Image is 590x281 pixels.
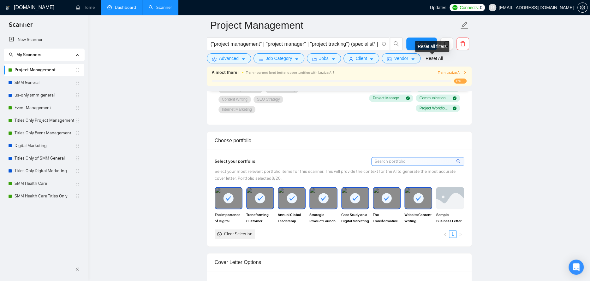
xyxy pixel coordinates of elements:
[480,4,482,11] span: 0
[257,97,280,102] span: SEO Strategy
[75,80,80,85] span: holder
[441,230,449,238] li: Previous Page
[4,102,84,114] li: Event Management
[4,127,84,139] li: Titles Only Event Management
[415,41,449,52] div: Reset all filters
[460,21,468,29] span: edit
[5,3,10,13] img: logo
[457,41,469,47] span: delete
[15,64,75,76] a: Project Management
[75,181,80,186] span: holder
[356,55,367,62] span: Client
[207,53,251,63] button: settingAdvancedcaret-down
[15,114,75,127] a: Titles Only Project Management
[577,3,587,13] button: setting
[4,33,84,46] li: New Scanner
[215,132,464,149] div: Choose portfolio
[76,5,95,10] a: homeHome
[246,70,334,75] span: Train now and land better opportunities with Laziza AI !
[458,232,462,236] span: right
[15,190,75,202] a: SMM Health Care Titles Only
[4,20,38,33] span: Scanner
[312,57,317,61] span: folder
[307,53,341,63] button: folderJobscaret-down
[253,53,304,63] button: barsJob Categorycaret-down
[456,38,469,50] button: delete
[212,57,217,61] span: setting
[456,230,464,238] li: Next Page
[452,5,457,10] img: upwork-logo.png
[219,55,239,62] span: Advanced
[426,55,443,62] a: Reset All
[390,41,402,47] span: search
[443,232,447,236] span: left
[75,156,80,161] span: holder
[309,212,337,224] span: Strategic Product Launch Management: Delivering Results
[9,52,41,57] span: My Scanners
[382,53,420,63] button: idcardVendorcaret-down
[319,55,329,62] span: Jobs
[15,139,75,152] a: Digital Marketing
[382,42,386,46] span: info-circle
[411,57,415,61] span: caret-down
[430,5,446,10] span: Updates
[369,57,374,61] span: caret-down
[222,107,252,112] span: Internet Marketing
[372,96,403,101] span: Project Management ( 54 %)
[266,55,292,62] span: Job Category
[224,231,253,237] div: Clear Selection
[15,102,75,114] a: Event Management
[15,152,75,165] a: Titles Only of SMM General
[416,40,427,48] span: Save
[15,165,75,177] a: Titles Only Digital Marketing
[4,177,84,190] li: SMM Health Care
[75,131,80,136] span: holder
[215,212,242,224] span: The Importance of Digital Marketing for Business
[107,5,136,10] a: dashboardDashboard
[373,212,401,224] span: The Transformative Power of AI in SEO Marketing
[295,57,299,61] span: caret-down
[419,106,450,111] span: Project Workflows ( 13 %)
[215,253,464,271] div: Cover Letter Options
[278,212,306,224] span: Annual Global Leadership Summit
[449,231,456,237] a: 1
[456,158,462,165] span: search
[463,71,467,74] span: right
[241,57,246,61] span: caret-down
[569,260,584,275] div: Open Intercom Messenger
[453,96,456,100] span: check-circle
[390,38,402,50] button: search
[341,212,369,224] span: Case Study on a Digital Marketing Projects
[16,52,41,57] span: My Scanners
[406,96,410,100] span: check-circle
[406,38,437,50] button: Save
[394,55,408,62] span: Vendor
[343,53,379,63] button: userClientcaret-down
[490,5,495,10] span: user
[75,143,80,148] span: holder
[438,70,467,76] button: Train Laziza AI
[436,187,464,209] img: portfolio thumbnail image
[460,4,479,11] span: Connects:
[449,230,456,238] li: 1
[387,57,391,61] span: idcard
[259,57,263,61] span: bars
[419,96,450,101] span: Communications ( 27 %)
[441,230,449,238] button: left
[211,40,379,48] input: Search Freelance Jobs...
[454,79,467,84] span: 0%
[215,169,456,181] span: Select your most relevant portfolio items for this scanner. This will provide the context for the...
[349,57,353,61] span: user
[75,93,80,98] span: holder
[75,105,80,110] span: holder
[15,177,75,190] a: SMM Health Care
[4,76,84,89] li: SMM General
[4,139,84,152] li: Digital Marketing
[456,230,464,238] button: right
[15,89,75,102] a: us-only smm general
[15,127,75,139] a: Titles Only Event Management
[75,118,80,123] span: holder
[246,212,274,224] span: Transforming Customer Service with AI Automations
[210,17,459,33] input: Scanner name...
[404,212,432,224] span: Website Content Writing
